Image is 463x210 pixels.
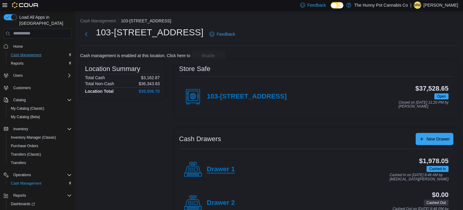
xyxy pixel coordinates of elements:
button: Transfers (Classic) [6,150,74,159]
span: Inventory [13,127,28,131]
button: Cash Management [80,18,116,23]
span: Cash Management [11,53,41,57]
button: Cash Management [6,51,74,59]
h6: Total Non-Cash [85,81,114,86]
span: Transfers [11,160,26,165]
h4: Location Total [85,89,114,94]
button: Inventory [11,125,30,133]
h4: Drawer 2 [207,199,235,207]
button: My Catalog (Classic) [6,104,74,113]
span: Feedback [217,31,235,37]
button: Operations [1,171,74,179]
img: Cova [12,2,39,8]
h1: 103-[STREET_ADDRESS] [96,26,203,38]
a: Transfers (Classic) [8,151,43,158]
button: New Drawer [416,133,453,145]
span: Dashboards [8,200,72,208]
button: Transfers [6,159,74,167]
p: | [410,2,411,9]
span: Inventory Manager (Classic) [11,135,56,140]
span: My Catalog (Beta) [8,113,72,121]
span: Home [13,44,23,49]
span: Open [437,94,446,99]
button: Reports [11,192,28,199]
button: Customers [1,83,74,92]
h3: Location Summary [85,65,140,73]
a: My Catalog (Beta) [8,113,43,121]
button: My Catalog (Beta) [6,113,74,121]
input: Dark Mode [331,2,343,8]
span: My Catalog (Beta) [11,115,40,119]
span: Reports [8,60,72,67]
button: 103-[STREET_ADDRESS] [121,18,171,23]
span: MW [414,2,420,9]
button: Cash Management [6,179,74,188]
p: $3,162.87 [141,75,160,80]
p: Cash management is enabled at this location. Click here to [80,53,190,58]
span: Cashed In [427,166,449,172]
h3: $1,978.05 [419,157,449,165]
a: Dashboards [6,200,74,208]
p: [PERSON_NAME] [424,2,458,9]
button: Inventory Manager (Classic) [6,133,74,142]
span: Cash Management [8,180,72,187]
a: Transfers [8,159,28,166]
span: Feedback [307,2,326,8]
a: Cash Management [8,180,44,187]
h6: Total Cash [85,75,105,80]
span: Inventory Manager (Classic) [8,134,72,141]
button: disable [191,51,225,60]
span: Purchase Orders [11,144,38,148]
button: Operations [11,171,33,179]
p: The Hunny Pot Cannabis Co [354,2,408,9]
span: Purchase Orders [8,142,72,150]
h4: Drawer 1 [207,166,235,173]
a: Feedback [207,28,238,40]
h4: $39,506.70 [139,89,160,94]
span: Operations [13,173,31,177]
a: My Catalog (Classic) [8,105,47,112]
span: My Catalog (Classic) [8,105,72,112]
span: Open [434,93,449,99]
span: Dashboards [11,202,35,206]
button: Next [80,28,92,40]
span: Reports [11,61,24,66]
p: Closed on [DATE] 11:20 PM by [PERSON_NAME] [398,101,449,109]
button: Reports [1,191,74,200]
span: Operations [11,171,72,179]
button: Catalog [1,96,74,104]
h3: Cash Drawers [179,135,221,143]
button: Catalog [11,96,28,104]
a: Reports [8,60,26,67]
a: Home [11,43,25,50]
h3: Store Safe [179,65,210,73]
h3: $37,528.65 [415,85,449,92]
h3: $0.00 [432,191,449,199]
span: Reports [13,193,26,198]
span: disable [202,53,215,59]
span: Cashed Out [427,200,446,205]
span: Customers [13,86,31,90]
span: Load All Apps in [GEOGRAPHIC_DATA] [17,14,72,26]
span: Reports [11,192,72,199]
span: Cashed Out [424,200,449,206]
span: Users [11,72,72,79]
span: Cash Management [11,181,41,186]
span: Transfers (Classic) [8,151,72,158]
h4: 103-[STREET_ADDRESS] [207,93,287,101]
span: Customers [11,84,72,92]
span: Users [13,73,23,78]
div: Micheala Whelan [414,2,421,9]
span: New Drawer [427,136,450,142]
button: Home [1,42,74,51]
span: Inventory [11,125,72,133]
button: Reports [6,59,74,68]
a: Purchase Orders [8,142,41,150]
p: $36,343.83 [139,81,160,86]
span: Cashed In [429,166,446,172]
span: Catalog [13,98,26,102]
a: Inventory Manager (Classic) [8,134,58,141]
a: Cash Management [8,51,44,59]
a: Dashboards [8,200,37,208]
